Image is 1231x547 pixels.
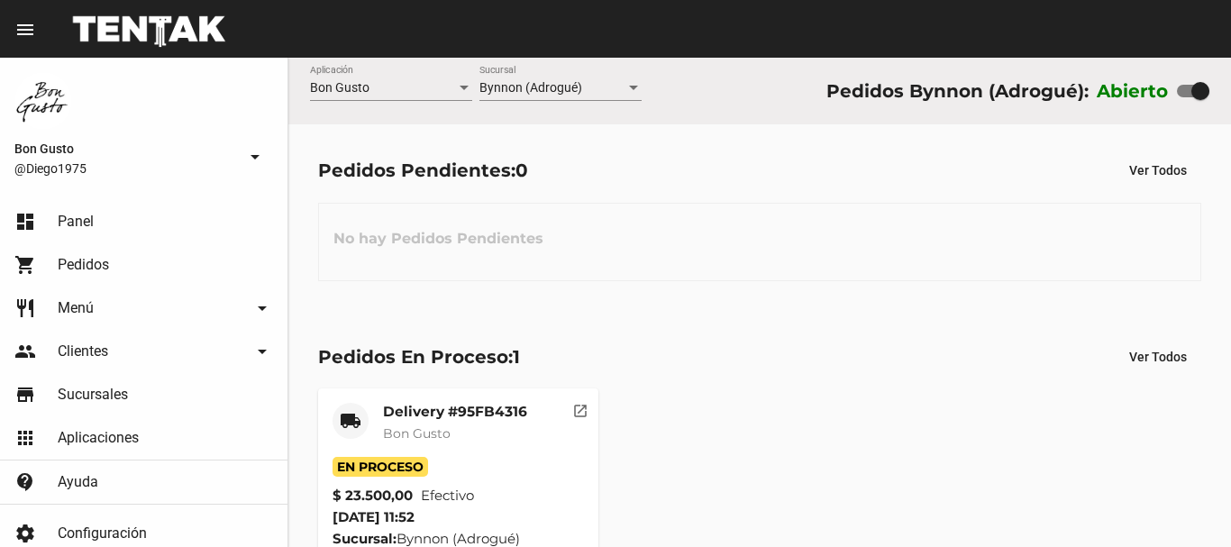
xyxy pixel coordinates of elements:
[383,403,527,421] mat-card-title: Delivery #95FB4316
[333,530,397,547] strong: Sucursal:
[14,211,36,232] mat-icon: dashboard
[58,256,109,274] span: Pedidos
[1129,163,1187,178] span: Ver Todos
[513,346,520,368] span: 1
[318,342,520,371] div: Pedidos En Proceso:
[251,341,273,362] mat-icon: arrow_drop_down
[58,342,108,360] span: Clientes
[14,341,36,362] mat-icon: people
[1097,77,1169,105] label: Abierto
[318,156,528,185] div: Pedidos Pendientes:
[340,410,361,432] mat-icon: local_shipping
[14,384,36,406] mat-icon: store
[58,429,139,447] span: Aplicaciones
[479,80,582,95] span: Bynnon (Adrogué)
[14,427,36,449] mat-icon: apps
[310,80,369,95] span: Bon Gusto
[58,299,94,317] span: Menú
[244,146,266,168] mat-icon: arrow_drop_down
[515,160,528,181] span: 0
[383,425,451,442] span: Bon Gusto
[58,386,128,404] span: Sucursales
[1129,350,1187,364] span: Ver Todos
[14,72,72,130] img: 8570adf9-ca52-4367-b116-ae09c64cf26e.jpg
[251,297,273,319] mat-icon: arrow_drop_down
[14,160,237,178] span: @Diego1975
[1115,341,1201,373] button: Ver Todos
[14,471,36,493] mat-icon: contact_support
[58,473,98,491] span: Ayuda
[572,400,588,416] mat-icon: open_in_new
[333,457,428,477] span: En Proceso
[1115,154,1201,187] button: Ver Todos
[58,524,147,542] span: Configuración
[826,77,1089,105] div: Pedidos Bynnon (Adrogué):
[421,485,474,506] span: Efectivo
[14,254,36,276] mat-icon: shopping_cart
[319,212,558,266] h3: No hay Pedidos Pendientes
[14,19,36,41] mat-icon: menu
[1155,475,1213,529] iframe: chat widget
[333,485,413,506] strong: $ 23.500,00
[333,508,415,525] span: [DATE] 11:52
[14,297,36,319] mat-icon: restaurant
[14,523,36,544] mat-icon: settings
[14,138,237,160] span: Bon Gusto
[58,213,94,231] span: Panel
